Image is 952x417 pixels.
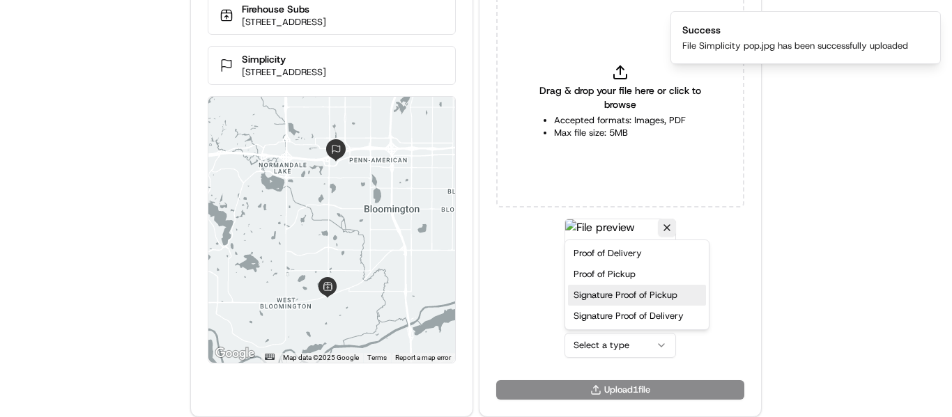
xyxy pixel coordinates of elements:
div: Success [682,23,908,37]
span: Proof of Delivery [574,247,642,260]
span: Proof of Pickup [574,268,636,281]
div: File Simplicity pop.jpg has been successfully uploaded [682,40,908,52]
span: Signature Proof of Pickup [574,289,677,301]
span: Signature Proof of Delivery [574,310,684,322]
